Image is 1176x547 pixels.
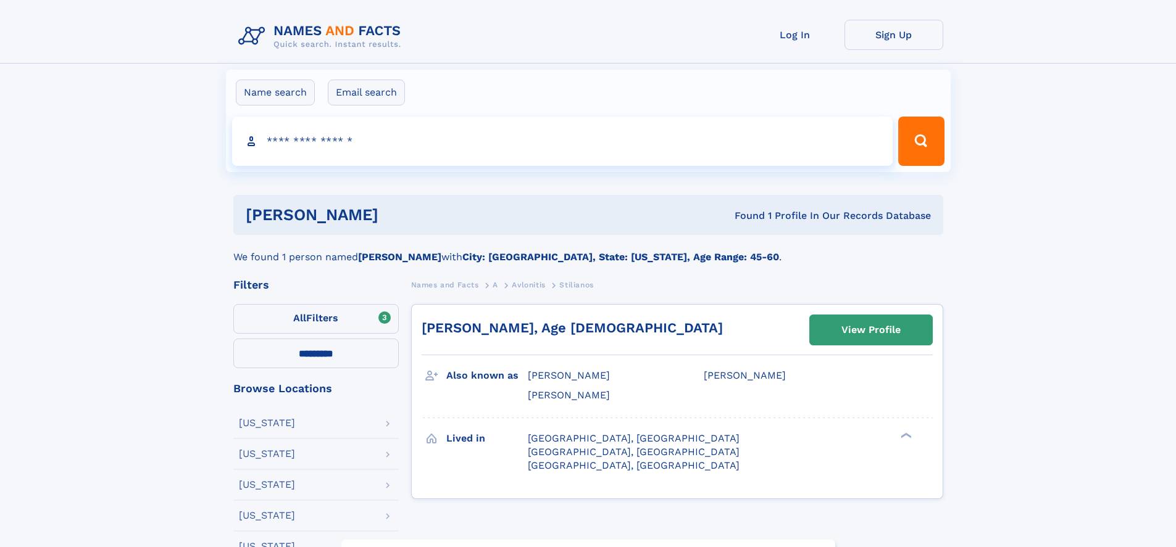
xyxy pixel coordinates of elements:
a: A [493,277,498,292]
span: [PERSON_NAME] [528,389,610,401]
div: We found 1 person named with . [233,235,943,265]
input: search input [232,117,893,166]
img: Logo Names and Facts [233,20,411,53]
div: Browse Locations [233,383,399,394]
label: Name search [236,80,315,105]
div: Filters [233,279,399,290]
h3: Also known as [446,365,528,386]
span: All [293,312,306,324]
div: [US_STATE] [239,511,295,520]
b: [PERSON_NAME] [358,251,441,263]
span: Avlonitis [512,281,545,289]
span: [PERSON_NAME] [704,369,786,381]
a: Sign Up [844,20,943,50]
a: [PERSON_NAME], Age [DEMOGRAPHIC_DATA] [422,320,723,335]
div: [US_STATE] [239,480,295,490]
div: Found 1 Profile In Our Records Database [556,209,931,223]
span: [GEOGRAPHIC_DATA], [GEOGRAPHIC_DATA] [528,432,740,444]
h3: Lived in [446,428,528,449]
label: Filters [233,304,399,334]
a: Avlonitis [512,277,545,292]
span: Stilianos [559,281,593,289]
b: City: [GEOGRAPHIC_DATA], State: [US_STATE], Age Range: 45-60 [462,251,779,263]
label: Email search [328,80,405,105]
div: [US_STATE] [239,418,295,428]
div: ❯ [898,431,912,439]
span: A [493,281,498,289]
div: [US_STATE] [239,449,295,459]
span: [GEOGRAPHIC_DATA], [GEOGRAPHIC_DATA] [528,446,740,458]
button: Search Button [898,117,944,166]
span: [GEOGRAPHIC_DATA], [GEOGRAPHIC_DATA] [528,459,740,471]
a: Names and Facts [411,277,479,292]
a: View Profile [810,315,932,345]
h1: [PERSON_NAME] [246,207,557,223]
a: Log In [746,20,844,50]
div: View Profile [841,316,901,344]
span: [PERSON_NAME] [528,369,610,381]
